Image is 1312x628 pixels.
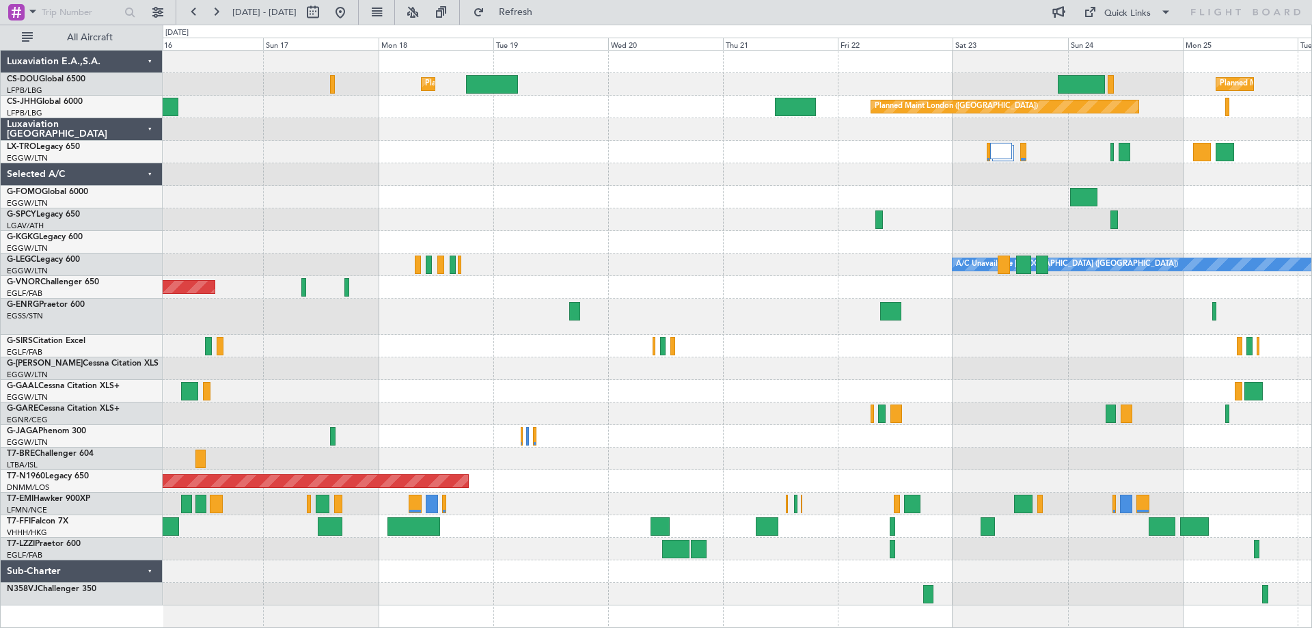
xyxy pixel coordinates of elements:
[425,74,640,94] div: Planned Maint [GEOGRAPHIC_DATA] ([GEOGRAPHIC_DATA])
[379,38,493,50] div: Mon 18
[7,311,43,321] a: EGSS/STN
[7,472,89,480] a: T7-N1960Legacy 650
[7,450,94,458] a: T7-BREChallenger 604
[7,415,48,425] a: EGNR/CEG
[7,75,39,83] span: CS-DOU
[232,6,297,18] span: [DATE] - [DATE]
[7,288,42,299] a: EGLF/FAB
[7,540,35,548] span: T7-LZZI
[7,108,42,118] a: LFPB/LBG
[7,210,36,219] span: G-SPCY
[7,256,36,264] span: G-LEGC
[7,221,44,231] a: LGAV/ATH
[956,254,1178,275] div: A/C Unavailable [GEOGRAPHIC_DATA] ([GEOGRAPHIC_DATA])
[7,482,49,493] a: DNMM/LOS
[7,143,36,151] span: LX-TRO
[493,38,608,50] div: Tue 19
[15,27,148,49] button: All Aircraft
[953,38,1067,50] div: Sat 23
[7,550,42,560] a: EGLF/FAB
[1068,38,1183,50] div: Sun 24
[7,359,83,368] span: G-[PERSON_NAME]
[263,38,378,50] div: Sun 17
[7,256,80,264] a: G-LEGCLegacy 600
[1077,1,1178,23] button: Quick Links
[7,347,42,357] a: EGLF/FAB
[7,359,159,368] a: G-[PERSON_NAME]Cessna Citation XLS
[7,427,86,435] a: G-JAGAPhenom 300
[7,517,68,525] a: T7-FFIFalcon 7X
[7,188,88,196] a: G-FOMOGlobal 6000
[7,427,38,435] span: G-JAGA
[7,188,42,196] span: G-FOMO
[1104,7,1151,21] div: Quick Links
[7,210,80,219] a: G-SPCYLegacy 650
[487,8,545,17] span: Refresh
[838,38,953,50] div: Fri 22
[7,278,40,286] span: G-VNOR
[1183,38,1298,50] div: Mon 25
[36,33,144,42] span: All Aircraft
[7,278,99,286] a: G-VNORChallenger 650
[7,301,39,309] span: G-ENRG
[7,517,31,525] span: T7-FFI
[7,85,42,96] a: LFPB/LBG
[7,233,39,241] span: G-KGKG
[7,301,85,309] a: G-ENRGPraetor 600
[7,153,48,163] a: EGGW/LTN
[7,460,38,470] a: LTBA/ISL
[7,540,81,548] a: T7-LZZIPraetor 600
[7,437,48,448] a: EGGW/LTN
[7,233,83,241] a: G-KGKGLegacy 600
[7,405,38,413] span: G-GARE
[7,495,33,503] span: T7-EMI
[7,370,48,380] a: EGGW/LTN
[7,266,48,276] a: EGGW/LTN
[7,143,80,151] a: LX-TROLegacy 650
[7,528,47,538] a: VHHH/HKG
[165,27,189,39] div: [DATE]
[7,505,47,515] a: LFMN/NCE
[7,585,38,593] span: N358VJ
[608,38,723,50] div: Wed 20
[467,1,549,23] button: Refresh
[7,382,38,390] span: G-GAAL
[7,98,36,106] span: CS-JHH
[7,450,35,458] span: T7-BRE
[7,392,48,402] a: EGGW/LTN
[7,382,120,390] a: G-GAALCessna Citation XLS+
[7,405,120,413] a: G-GARECessna Citation XLS+
[7,472,45,480] span: T7-N1960
[148,38,263,50] div: Sat 16
[7,337,33,345] span: G-SIRS
[7,337,85,345] a: G-SIRSCitation Excel
[7,243,48,254] a: EGGW/LTN
[7,98,83,106] a: CS-JHHGlobal 6000
[42,2,120,23] input: Trip Number
[7,75,85,83] a: CS-DOUGlobal 6500
[875,96,1038,117] div: Planned Maint London ([GEOGRAPHIC_DATA])
[723,38,838,50] div: Thu 21
[7,495,90,503] a: T7-EMIHawker 900XP
[7,198,48,208] a: EGGW/LTN
[7,585,96,593] a: N358VJChallenger 350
